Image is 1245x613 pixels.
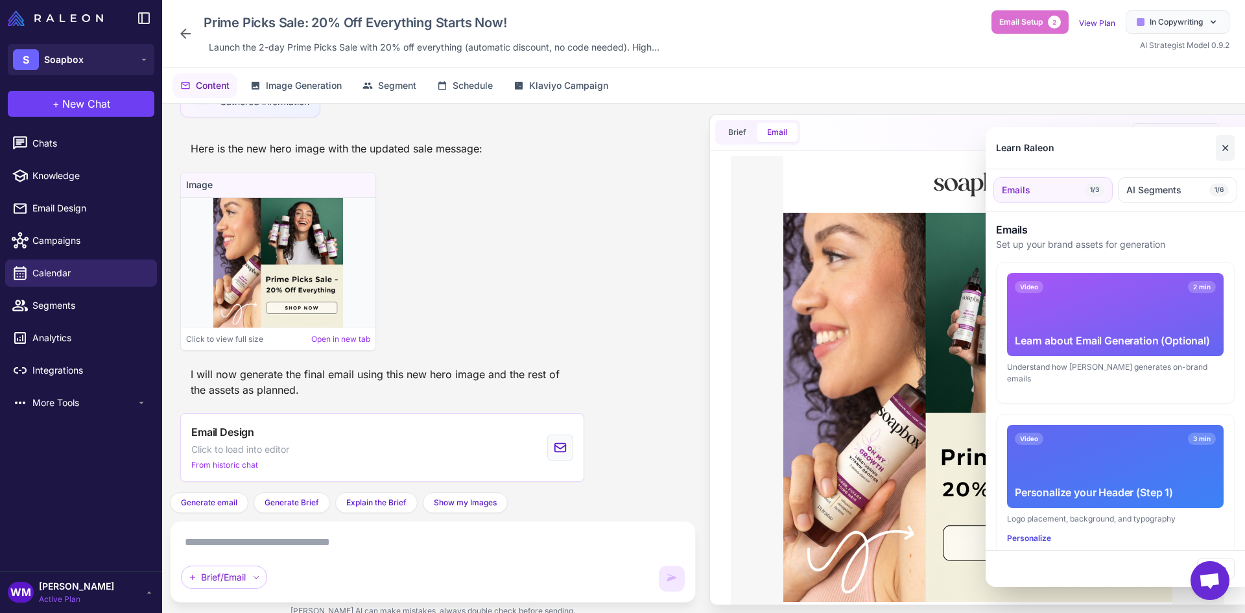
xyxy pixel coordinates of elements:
div: Understand how [PERSON_NAME] generates on-brand emails [1007,361,1224,385]
span: 2 min [1188,281,1216,293]
button: Emails1/3 [993,177,1113,203]
span: 1/3 [1085,184,1104,197]
p: Set up your brand assets for generation [996,237,1235,252]
span: AI Segments [1126,183,1181,197]
div: Logo placement, background, and typography [1007,513,1224,525]
span: 1/6 [1209,184,1229,197]
div: Personalize your Header (Step 1) [1015,485,1216,500]
button: Personalize [1007,533,1051,544]
button: Close [1216,135,1235,161]
div: Learn about Email Generation (Optional) [1015,333,1216,348]
div: Learn Raleon [996,141,1054,155]
h3: Emails [996,222,1235,237]
span: Emails [1002,183,1030,197]
span: Video [1015,433,1043,445]
span: Video [1015,281,1043,293]
span: 3 min [1188,433,1216,445]
button: AI Segments1/6 [1118,177,1237,203]
button: Close [1197,559,1235,579]
div: Open chat [1191,561,1229,600]
img: Happy woman holding multiple Soapbox products with text overlay 'Prime Picks Sale – 20% Off Every... [53,57,442,446]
